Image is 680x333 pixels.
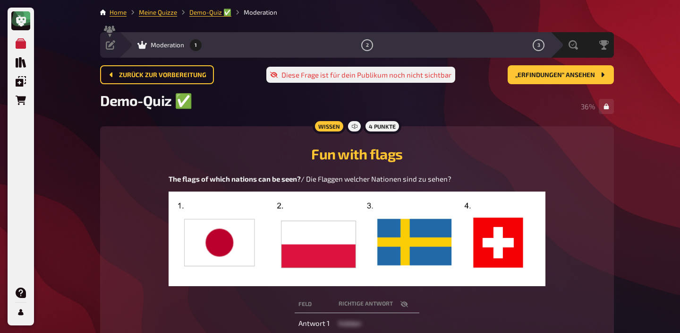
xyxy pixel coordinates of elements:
[111,145,603,162] h2: Fun with flags
[177,8,231,17] li: Demo-Quiz ✅​
[301,175,451,183] span: / Die Flaggen welcher Nationen sind zu sehen?
[266,67,455,83] div: Diese Frage ist für dein Publikum noch nicht sichtbar
[169,175,301,183] span: The flags of which nations can be seen?
[169,192,545,286] img: image
[313,119,346,134] div: Wissen
[139,9,177,16] a: Meine Quizze
[110,9,127,16] a: Home
[335,296,419,313] th: Richtige Antwort
[188,37,204,53] button: 1
[195,43,197,48] span: 1
[363,119,401,134] div: 4 Punkte
[119,72,206,79] span: Zurück zur Vorbereitung
[360,37,375,53] button: 2
[508,65,614,84] button: „Erfindungen“ ansehen
[110,8,127,17] li: Home
[100,92,192,109] span: Demo-Quiz ✅​
[537,43,540,48] span: 3
[531,37,546,53] button: 3
[366,43,369,48] span: 2
[581,102,595,111] span: 36 %
[295,296,335,313] th: Feld
[127,8,177,17] li: Meine Quizze
[100,65,214,84] button: Zurück zur Vorbereitung
[189,9,231,16] a: Demo-Quiz ✅​
[295,315,335,332] td: Antwort 1
[151,41,184,49] span: Moderation
[231,8,277,17] li: Moderation
[515,72,595,79] span: „Erfindungen“ ansehen
[339,319,361,327] span: hidden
